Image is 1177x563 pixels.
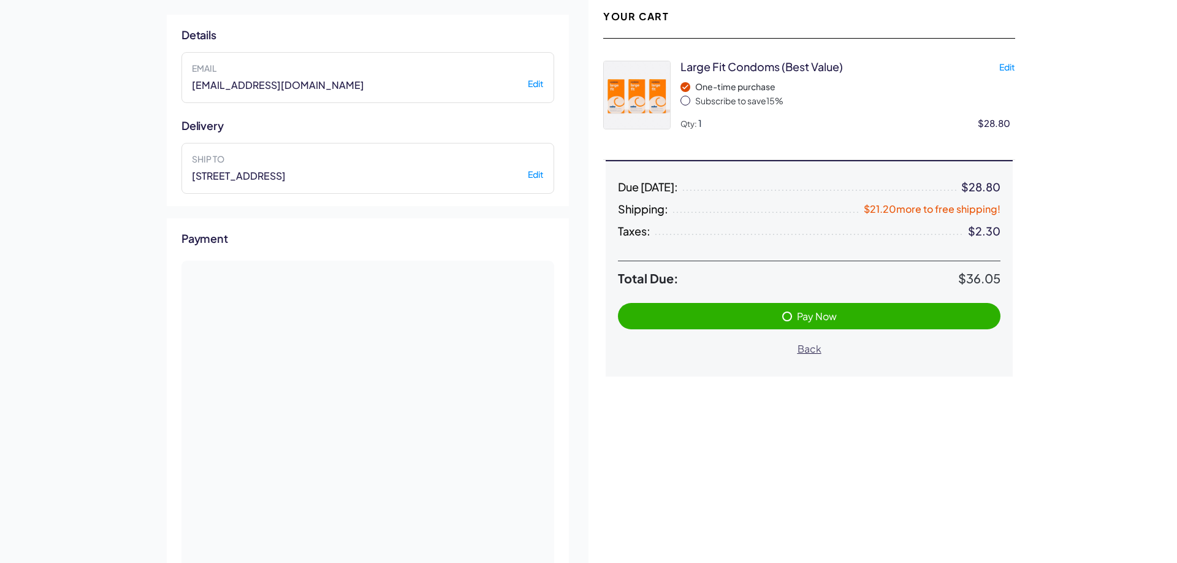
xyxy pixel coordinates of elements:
[968,225,1000,237] div: $2.30
[798,342,821,355] span: Back
[680,117,702,129] div: Qty:
[528,79,544,90] button: Edit
[181,27,554,42] h2: Details
[618,335,1000,362] button: Back
[864,202,1000,215] span: $21.20 more to free shipping!
[528,169,544,180] button: Edit
[179,248,557,253] iframe: Secure express checkout frame
[181,118,554,133] h2: Delivery
[618,203,668,215] span: Shipping:
[192,153,544,164] label: Ship to
[680,59,843,74] div: Large Fit Condoms (best value)
[603,10,669,23] h2: Your Cart
[958,270,1000,286] span: $36.05
[961,181,1000,193] div: $28.80
[618,225,650,237] span: Taxes:
[604,61,670,129] img: LubesandmoreArtboard37.jpg
[192,79,364,92] span: [EMAIL_ADDRESS][DOMAIN_NAME]
[698,117,702,129] span: 1
[192,169,286,183] span: [STREET_ADDRESS]
[618,181,678,193] span: Due [DATE]:
[181,231,554,246] h2: Payment
[999,62,1015,73] button: Edit
[618,271,958,286] span: Total Due:
[192,63,544,74] label: Email
[978,117,1015,129] div: $28.80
